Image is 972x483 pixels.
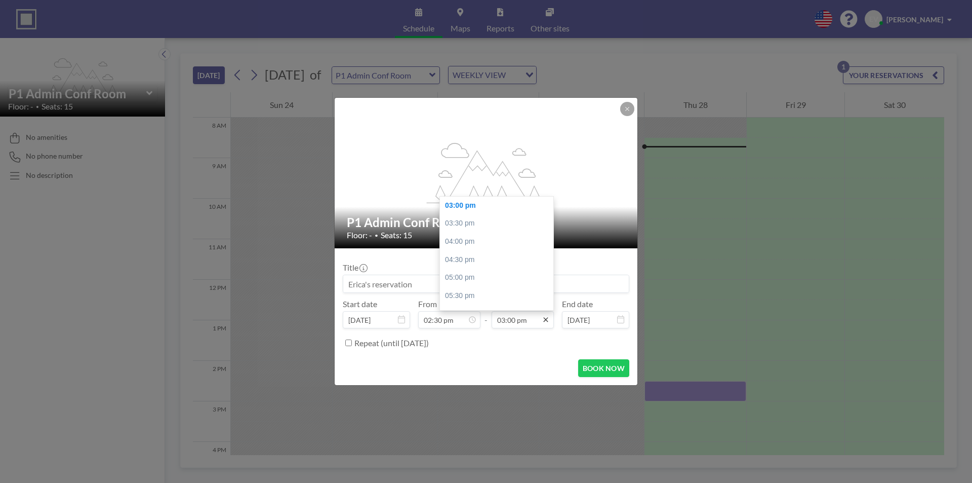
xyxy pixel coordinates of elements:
div: 05:30 pm [440,287,558,305]
h2: P1 Admin Conf Room [347,215,626,230]
div: 06:00 pm [440,305,558,323]
span: Seats: 15 [381,230,412,240]
label: Start date [343,299,377,309]
div: 03:30 pm [440,214,558,233]
span: - [484,303,488,325]
span: Floor: - [347,230,372,240]
label: End date [562,299,593,309]
label: Title [343,263,367,273]
div: 04:00 pm [440,233,558,251]
label: From [418,299,437,309]
div: 04:30 pm [440,251,558,269]
button: BOOK NOW [578,359,629,377]
div: 03:00 pm [440,197,558,215]
input: Erica's reservation [343,275,629,292]
label: Repeat (until [DATE]) [354,338,429,348]
span: • [375,232,378,239]
div: 05:00 pm [440,269,558,287]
